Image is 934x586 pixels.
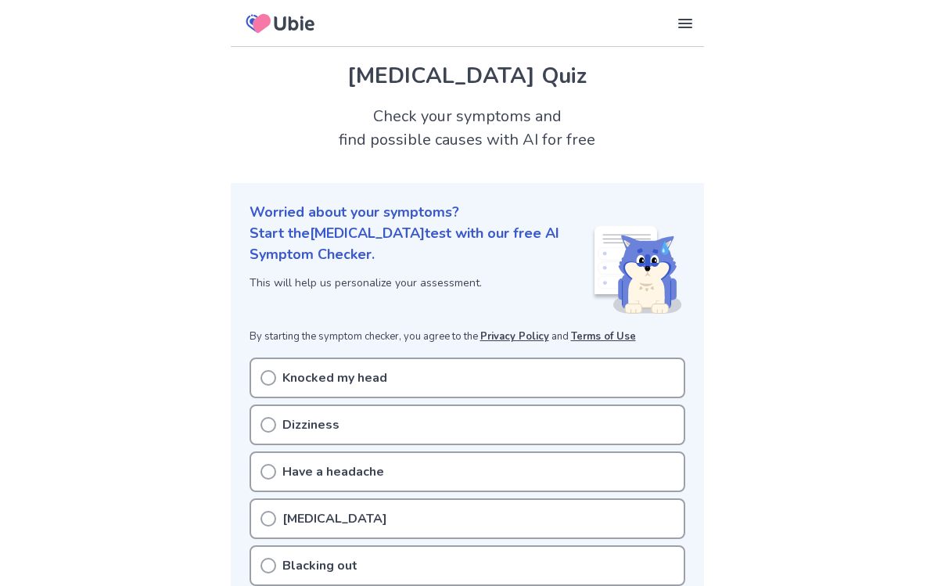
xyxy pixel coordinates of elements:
[282,509,387,528] p: [MEDICAL_DATA]
[250,59,685,92] h1: [MEDICAL_DATA] Quiz
[571,329,636,343] a: Terms of Use
[282,462,384,481] p: Have a headache
[250,329,685,345] p: By starting the symptom checker, you agree to the and
[250,202,685,223] p: Worried about your symptoms?
[250,275,591,291] p: This will help us personalize your assessment.
[250,223,591,265] p: Start the [MEDICAL_DATA] test with our free AI Symptom Checker.
[591,226,682,314] img: Shiba
[480,329,549,343] a: Privacy Policy
[282,415,339,434] p: Dizziness
[282,556,357,575] p: Blacking out
[231,105,704,152] h2: Check your symptoms and find possible causes with AI for free
[282,368,387,387] p: Knocked my head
